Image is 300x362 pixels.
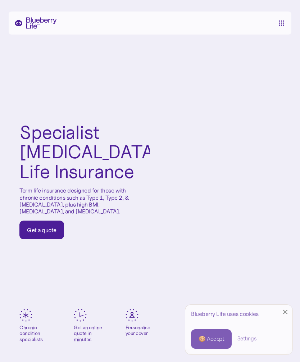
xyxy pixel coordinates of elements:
a: Close Cookie Popup [278,305,292,319]
div: Blueberry Life uses cookies [191,311,287,317]
div: Get a quote [27,226,56,234]
a: Get a quote [19,221,64,239]
a: home [14,17,57,29]
div: Personalise your cover [126,325,150,337]
div: 🍪 Accept [199,335,224,343]
div: Get an online quote in minutes [74,325,106,343]
div: Chronic condition specialists [19,325,54,343]
h1: Specialist [MEDICAL_DATA] Life Insurance [19,123,160,182]
nav: menu [277,20,286,26]
a: Settings [237,335,256,343]
p: Term life insurance designed for those with chronic conditions such as Type 1, Type 2, & [MEDICAL... [19,187,131,215]
a: 🍪 Accept [191,329,232,349]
